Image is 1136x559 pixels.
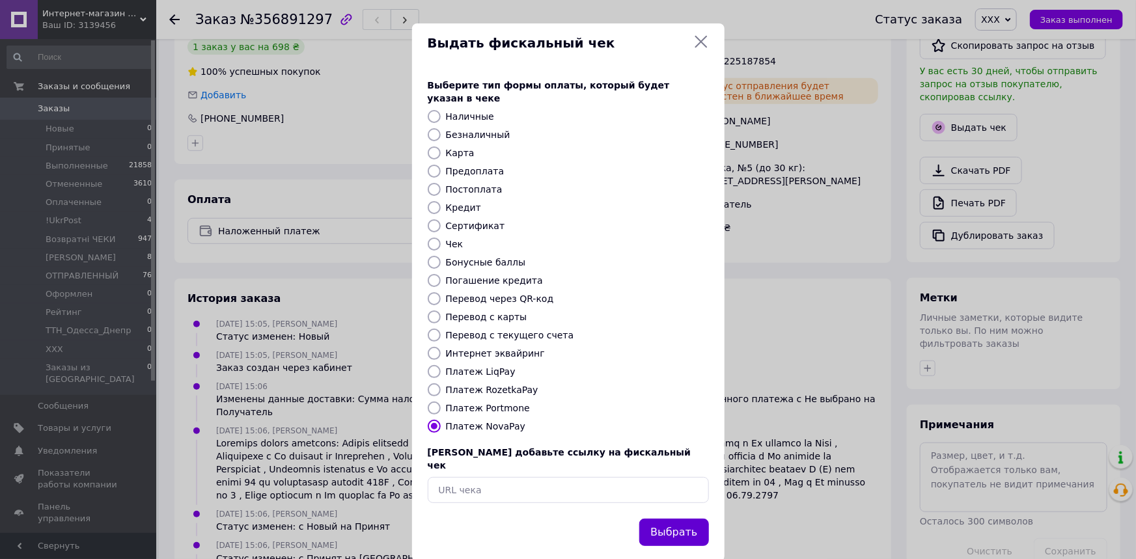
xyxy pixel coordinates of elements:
button: Выбрать [639,519,708,547]
label: Погашение кредита [446,275,543,286]
label: Платеж NovaPay [446,421,525,431]
label: Наличные [446,111,494,122]
label: Платеж RozetkaPay [446,385,538,395]
label: Постоплата [446,184,503,195]
label: Интернет эквайринг [446,348,545,359]
label: Платеж Portmone [446,403,530,413]
input: URL чека [428,477,709,503]
label: Безналичный [446,130,510,140]
label: Перевод с текущего счета [446,330,574,340]
span: [PERSON_NAME] добавьте ссылку на фискальный чек [428,447,691,470]
label: Бонусные баллы [446,257,526,267]
label: Перевод через QR-код [446,293,554,304]
label: Предоплата [446,166,505,176]
label: Кредит [446,202,481,213]
label: Сертификат [446,221,505,231]
label: Карта [446,148,475,158]
span: Выберите тип формы оплаты, который будет указан в чеке [428,80,670,103]
label: Платеж LiqPay [446,366,516,377]
label: Чек [446,239,464,249]
span: Выдать фискальный чек [428,34,688,53]
label: Перевод с карты [446,312,527,322]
